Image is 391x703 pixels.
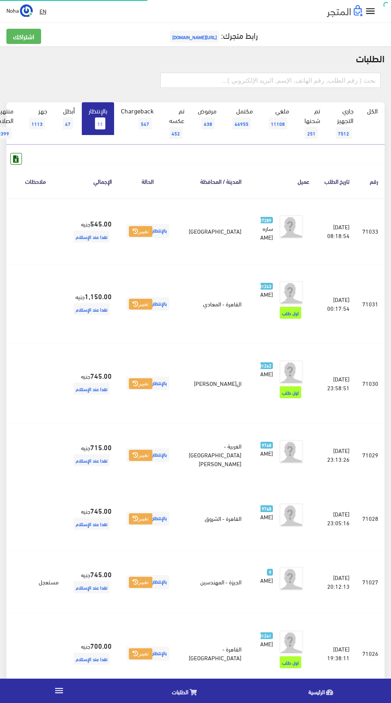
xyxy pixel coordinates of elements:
span: 638 [201,117,215,129]
td: جنيه [65,264,118,344]
span: 547 [138,117,152,129]
button: تغيير [129,450,152,461]
span: بالإنتظار [126,297,169,311]
span: 251 [305,127,318,139]
button: تغيير [129,299,152,310]
td: [DATE] 20:12:13 [316,550,356,614]
td: [DATE] 08:18:54 [316,198,356,264]
span: Noha [6,5,19,15]
th: رقم [356,165,385,198]
img: avatar.png [279,440,303,464]
td: جنيه [65,344,118,423]
a: 9 [PERSON_NAME] [261,567,273,584]
strong: 700.00 [90,640,112,651]
td: [DATE] 00:17:54 [316,264,356,344]
td: القاهرة - المعادي [178,264,248,344]
td: جنيه [65,198,118,264]
a: الرئيسية [255,681,391,701]
td: [DATE] 19:38:11 [316,614,356,693]
button: تغيير [129,577,152,588]
span: 31242 [257,362,273,369]
strong: 715.00 [90,442,112,452]
span: اول طلب [280,386,301,398]
span: بالإنتظار [126,512,169,526]
img: ... [20,4,33,17]
td: الجيزة - المهندسين [178,550,248,614]
img: avatar.png [279,215,303,239]
td: جنيه [65,550,118,614]
a: 31243 [PERSON_NAME] [261,281,273,298]
a: ... Noha [6,4,33,17]
span: 9768 [260,442,273,449]
td: [DATE] 23:58:51 [316,344,356,423]
td: 71030 [356,344,385,423]
td: القاهرة - [GEOGRAPHIC_DATA] [178,614,248,693]
a: مرفوض638 [191,102,223,135]
td: مستعجل [6,550,65,614]
span: نقدا عند الإستلام [73,383,110,395]
td: جنيه [65,423,118,487]
span: نقدا عند الإستلام [73,581,110,593]
span: 46955 [232,117,251,129]
a: 31241 [PERSON_NAME] [261,630,273,648]
span: 31243 [257,283,273,290]
td: ال[PERSON_NAME] [178,344,248,423]
span: نقدا عند الإستلام [73,653,110,665]
span: بالإنتظار [126,647,169,661]
span: نقدا عند الإستلام [73,454,110,466]
img: . [327,5,363,17]
th: تاريخ الطلب [316,165,356,198]
img: avatar.png [279,503,303,527]
a: تم عكسه452 [160,102,191,145]
a: الطلبات [118,681,255,701]
a: أبطل47 [54,102,82,135]
i:  [54,685,64,696]
a: 31242 [PERSON_NAME] [261,360,273,378]
strong: 745.00 [90,370,112,381]
span: 11108 [269,117,287,129]
button: تغيير [129,226,152,237]
a: بالإنتظار11 [82,102,114,135]
td: [DATE] 23:05:16 [316,487,356,550]
img: avatar.png [279,567,303,591]
span: [URL][DOMAIN_NAME] [170,31,219,43]
a: جاري التجهيز7512 [327,102,360,145]
a: اشتراكك [6,29,41,44]
button: تغيير [129,648,152,659]
th: عميل [248,165,316,198]
a: ملغي11108 [260,102,296,135]
td: القاهرة - الشروق [178,487,248,550]
a: Chargeback547 [114,102,160,135]
span: بالإنتظار [126,448,169,462]
th: الحالة [118,165,178,198]
span: 452 [169,127,182,139]
td: 71027 [356,550,385,614]
span: نقدا عند الإستلام [73,230,110,242]
a: جهز1113 [20,102,54,135]
span: الطلبات [172,687,188,697]
strong: 745.00 [90,569,112,579]
span: 11 [95,117,105,129]
button: تغيير [129,513,152,524]
td: 71033 [356,198,385,264]
span: اول طلب [280,307,301,319]
td: [DATE] 23:13:26 [316,423,356,487]
td: [GEOGRAPHIC_DATA] [178,198,248,264]
th: المدينة / المحافظة [178,165,248,198]
span: بالإنتظار [126,377,169,391]
strong: 745.00 [90,505,112,516]
a: 9768 [PERSON_NAME] [261,503,273,521]
td: 71029 [356,423,385,487]
i:  [365,6,376,17]
a: 9768 [PERSON_NAME] [261,440,273,457]
a: مكتمل46955 [223,102,260,135]
th: ملاحظات [6,165,65,198]
span: 47 [63,117,73,129]
h2: الطلبات [6,53,385,63]
span: بالإنتظار [126,224,169,238]
span: 9768 [260,505,273,512]
u: EN [39,6,46,16]
span: نقدا عند الإستلام [73,303,110,315]
a: رابط متجرك:[URL][DOMAIN_NAME] [168,28,258,42]
span: 1113 [29,117,45,129]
